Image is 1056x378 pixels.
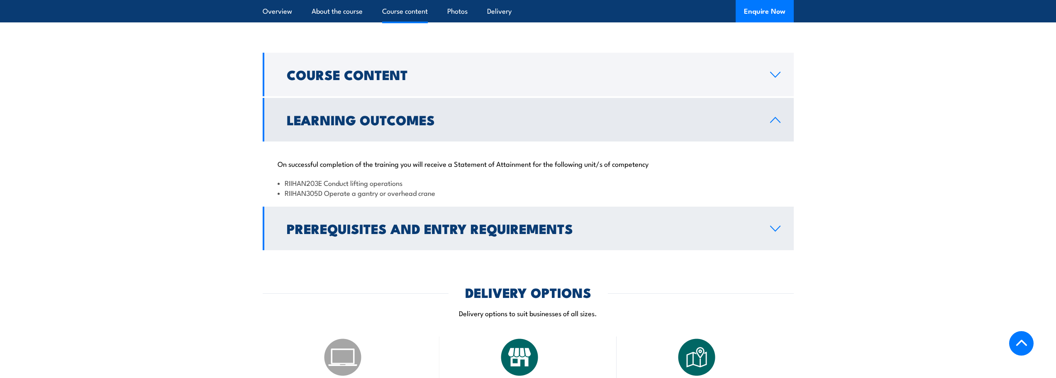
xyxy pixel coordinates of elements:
[278,178,779,188] li: RIIHAN203E Conduct lifting operations
[287,68,757,80] h2: Course Content
[263,308,794,318] p: Delivery options to suit businesses of all sizes.
[278,188,779,198] li: RIIHAN305D Operate a gantry or overhead crane
[263,98,794,141] a: Learning Outcomes
[263,207,794,250] a: Prerequisites and Entry Requirements
[287,222,757,234] h2: Prerequisites and Entry Requirements
[263,53,794,96] a: Course Content
[465,286,591,298] h2: DELIVERY OPTIONS
[287,114,757,125] h2: Learning Outcomes
[278,159,779,168] p: On successful completion of the training you will receive a Statement of Attainment for the follo...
